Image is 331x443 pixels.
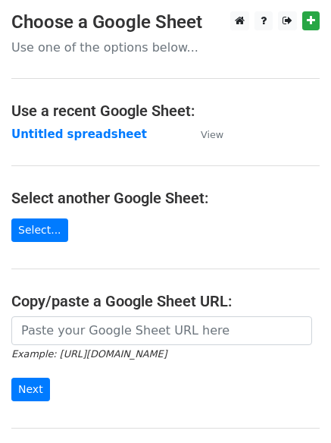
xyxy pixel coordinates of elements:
[11,11,320,33] h3: Choose a Google Sheet
[11,189,320,207] h4: Select another Google Sheet:
[11,102,320,120] h4: Use a recent Google Sheet:
[201,129,223,140] small: View
[11,292,320,310] h4: Copy/paste a Google Sheet URL:
[11,218,68,242] a: Select...
[11,39,320,55] p: Use one of the options below...
[11,316,312,345] input: Paste your Google Sheet URL here
[11,378,50,401] input: Next
[11,348,167,360] small: Example: [URL][DOMAIN_NAME]
[11,127,147,141] a: Untitled spreadsheet
[186,127,223,141] a: View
